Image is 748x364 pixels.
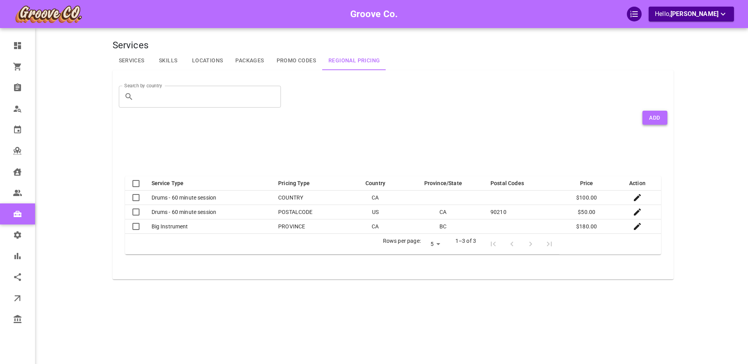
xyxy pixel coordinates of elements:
span: $50.00 [578,209,595,215]
a: Regional Pricing [322,51,386,70]
td: CA [349,191,402,205]
div: QuickStart Guide [627,7,642,21]
td: POSTALCODE [272,205,349,219]
span: [PERSON_NAME] [670,10,718,18]
th: Action [614,176,661,191]
td: BC [402,219,485,234]
p: Hello, [655,9,728,19]
td: CA [402,205,485,219]
a: Promo Codes [270,51,322,70]
svg: Edit [633,207,642,217]
th: Drums - 60 minute session [145,191,272,205]
td: US [349,205,402,219]
a: Skills [151,51,186,70]
th: Drums - 60 minute session [145,205,272,219]
td: COUNTRY [272,191,349,205]
th: Postal Codes [484,176,559,191]
th: Province/State [402,176,485,191]
label: Search by country [124,82,162,89]
a: Packages [229,51,270,70]
p: 1–3 of 3 [455,237,476,245]
th: Big Instrument [145,219,272,234]
select: Rows per page [424,239,443,250]
button: Hello,[PERSON_NAME] [649,7,734,21]
a: Locations [186,51,229,70]
th: Service Type [145,176,272,191]
a: Services [113,51,151,70]
span: $100.00 [576,194,597,201]
button: Add [642,111,667,125]
h4: Services [113,40,674,51]
td: CA [349,219,402,234]
td: 90210 [484,205,559,219]
span: $180.00 [576,223,597,230]
h6: Groove Co. [350,7,398,21]
th: Pricing Type [272,176,349,191]
svg: Edit [633,222,642,231]
img: company-logo [14,4,83,24]
svg: Edit [633,193,642,202]
th: Country [349,176,402,191]
p: Rows per page: [383,237,421,245]
td: PROVINCE [272,219,349,234]
th: Price [559,176,614,191]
